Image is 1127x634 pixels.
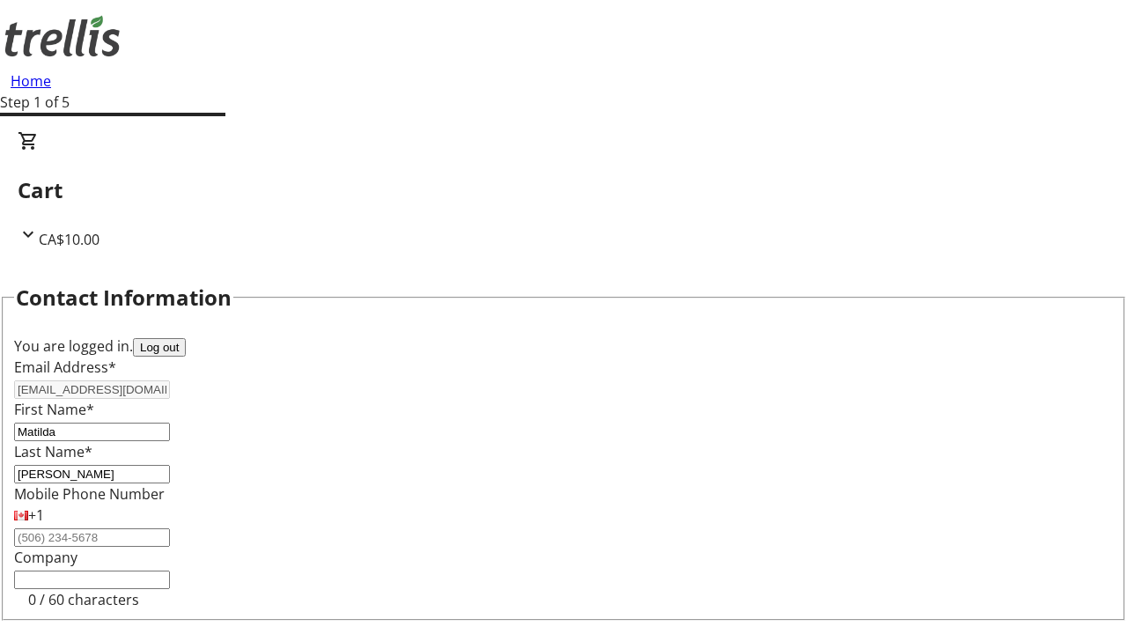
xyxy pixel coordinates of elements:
input: (506) 234-5678 [14,528,170,547]
label: Email Address* [14,358,116,377]
button: Log out [133,338,186,357]
h2: Contact Information [16,282,232,313]
h2: Cart [18,174,1109,206]
div: You are logged in. [14,335,1113,357]
tr-character-limit: 0 / 60 characters [28,590,139,609]
div: CartCA$10.00 [18,130,1109,250]
label: Last Name* [14,442,92,461]
label: First Name* [14,400,94,419]
span: CA$10.00 [39,230,99,249]
label: Company [14,548,77,567]
label: Mobile Phone Number [14,484,165,504]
